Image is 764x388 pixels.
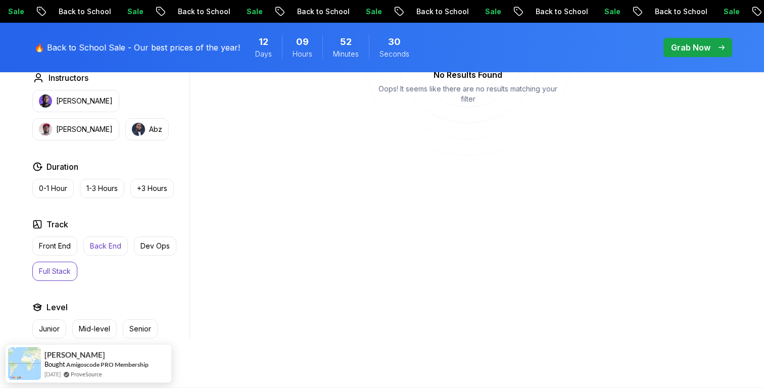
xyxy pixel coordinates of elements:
h2: Duration [46,161,78,173]
p: Sale [227,7,259,17]
button: Junior [32,319,66,338]
p: +3 Hours [137,183,167,193]
span: Minutes [333,49,359,59]
button: instructor img[PERSON_NAME] [32,90,119,112]
h2: Track [46,218,68,230]
p: Sale [346,7,378,17]
button: 0-1 Hour [32,179,74,198]
p: Sale [108,7,140,17]
p: Back to School [397,7,465,17]
button: Dev Ops [134,236,176,256]
button: instructor imgAbz [125,118,169,140]
button: Back End [83,236,128,256]
h2: Level [46,301,68,313]
button: Full Stack [32,262,77,281]
span: Bought [44,360,65,368]
p: Dev Ops [140,241,170,251]
img: provesource social proof notification image [8,347,41,380]
p: Back End [90,241,121,251]
p: Abz [149,124,162,134]
span: Days [255,49,272,59]
a: ProveSource [71,370,102,378]
h2: Instructors [49,72,88,84]
span: [DATE] [44,370,61,378]
p: Full Stack [39,266,71,276]
p: Front End [39,241,71,251]
p: Back to School [516,7,585,17]
p: [PERSON_NAME] [56,124,113,134]
p: Back to School [39,7,108,17]
span: 30 Seconds [388,35,401,49]
span: 52 Minutes [340,35,352,49]
span: 12 Days [259,35,268,49]
p: Sale [465,7,498,17]
p: Mid-level [79,324,110,334]
span: 9 Hours [296,35,309,49]
p: Junior [39,324,60,334]
img: instructor img [39,123,52,136]
p: Back to School [635,7,704,17]
p: Back to School [277,7,346,17]
button: 1-3 Hours [80,179,124,198]
span: [PERSON_NAME] [44,351,105,359]
h2: No Results Found [374,69,561,81]
span: Hours [293,49,312,59]
img: instructor img [132,123,145,136]
p: 🔥 Back to School Sale - Our best prices of the year! [34,41,240,54]
p: 0-1 Hour [39,183,67,193]
span: Seconds [379,49,409,59]
button: +3 Hours [130,179,174,198]
p: Sale [585,7,617,17]
a: Amigoscode PRO Membership [66,361,149,368]
button: instructor img[PERSON_NAME] [32,118,119,140]
p: Oops! It seems like there are no results matching your filter [374,84,561,104]
img: instructor img [39,94,52,108]
p: Back to School [158,7,227,17]
p: Grab Now [671,41,710,54]
p: Sale [704,7,736,17]
button: Senior [123,319,158,338]
p: Senior [129,324,151,334]
p: 1-3 Hours [86,183,118,193]
button: Mid-level [72,319,117,338]
p: [PERSON_NAME] [56,96,113,106]
button: Front End [32,236,77,256]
